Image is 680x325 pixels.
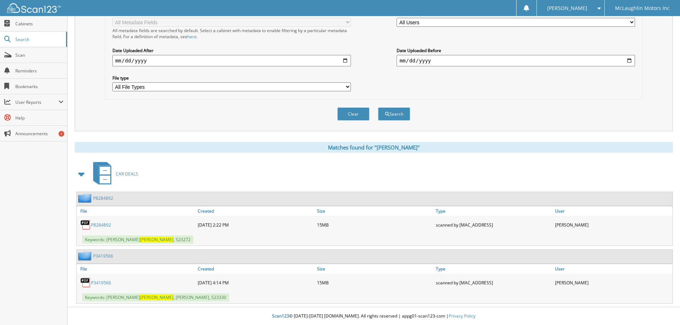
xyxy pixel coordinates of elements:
[116,171,138,177] span: CAR DEALS
[315,275,434,290] div: 15MB
[77,206,196,216] a: File
[140,237,173,243] span: [PERSON_NAME]
[7,3,61,13] img: scan123-logo-white.svg
[91,280,111,286] a: P3419566
[67,308,680,325] div: © [DATE]-[DATE] [DOMAIN_NAME]. All rights reserved | appg01-scan123-com |
[397,55,635,66] input: end
[91,222,111,228] a: P8284892
[15,21,64,27] span: Cabinets
[15,52,64,58] span: Scan
[196,218,315,232] div: [DATE] 2:22 PM
[615,6,670,10] span: McLaughlin Motors Inc
[397,47,635,54] label: Date Uploaded Before
[78,194,93,203] img: folder2.png
[15,99,59,105] span: User Reports
[547,6,587,10] span: [PERSON_NAME]
[112,55,351,66] input: start
[15,68,64,74] span: Reminders
[112,47,351,54] label: Date Uploaded After
[434,206,553,216] a: Type
[93,195,113,201] a: P8284892
[644,291,680,325] iframe: Chat Widget
[272,313,289,319] span: Scan123
[196,264,315,274] a: Created
[112,27,351,40] div: All metadata fields are searched by default. Select a cabinet with metadata to enable filtering b...
[140,294,173,300] span: [PERSON_NAME]
[315,264,434,274] a: Size
[553,206,673,216] a: User
[315,218,434,232] div: 15MB
[434,218,553,232] div: scanned by [MAC_ADDRESS]
[315,206,434,216] a: Size
[78,252,93,260] img: folder2.png
[337,107,369,121] button: Clear
[434,275,553,290] div: scanned by [MAC_ADDRESS]
[77,264,196,274] a: File
[553,275,673,290] div: [PERSON_NAME]
[15,83,64,90] span: Bookmarks
[15,115,64,121] span: Help
[378,107,410,121] button: Search
[112,75,351,81] label: File type
[82,235,193,244] span: Keywords: [PERSON_NAME] , S23272
[59,131,64,137] div: 1
[449,313,475,319] a: Privacy Policy
[82,293,229,301] span: Keywords: [PERSON_NAME] , [PERSON_NAME], S23330
[15,131,64,137] span: Announcements
[75,142,673,153] div: Matches found for "[PERSON_NAME]"
[553,218,673,232] div: [PERSON_NAME]
[89,160,138,188] a: CAR DEALS
[80,219,91,230] img: PDF.png
[434,264,553,274] a: Type
[196,275,315,290] div: [DATE] 4:14 PM
[80,277,91,288] img: PDF.png
[93,253,113,259] a: P3419566
[187,34,197,40] a: here
[196,206,315,216] a: Created
[553,264,673,274] a: User
[15,36,62,42] span: Search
